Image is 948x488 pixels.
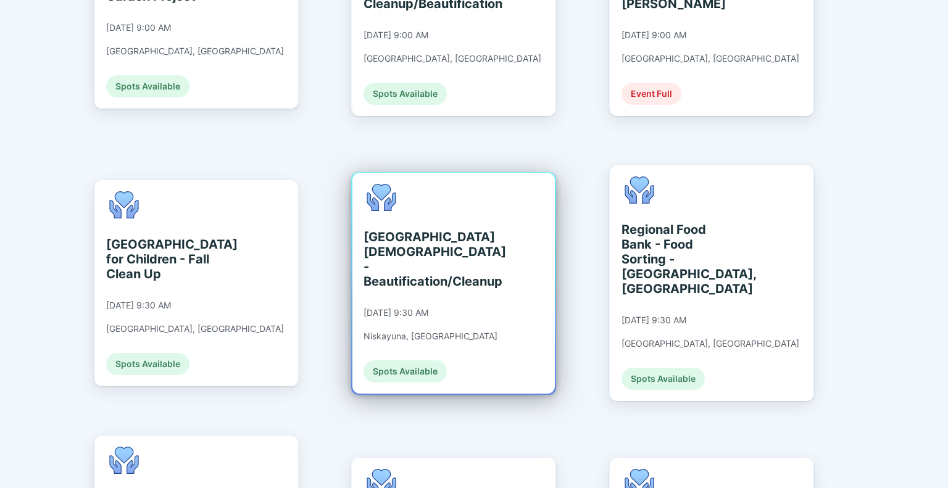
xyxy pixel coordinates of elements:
div: [DATE] 9:00 AM [364,30,428,41]
div: [DATE] 9:30 AM [106,300,171,311]
div: [GEOGRAPHIC_DATA], [GEOGRAPHIC_DATA] [364,53,541,64]
div: [GEOGRAPHIC_DATA], [GEOGRAPHIC_DATA] [106,46,284,57]
div: Niskayuna, [GEOGRAPHIC_DATA] [364,331,497,342]
div: Spots Available [364,83,447,105]
div: [DATE] 9:00 AM [622,30,686,41]
div: Spots Available [364,360,447,383]
div: Regional Food Bank - Food Sorting - [GEOGRAPHIC_DATA], [GEOGRAPHIC_DATA] [622,222,734,296]
div: Event Full [622,83,681,105]
div: [DATE] 9:30 AM [622,315,686,326]
div: [GEOGRAPHIC_DATA] for Children - Fall Clean Up [106,237,219,281]
div: [GEOGRAPHIC_DATA], [GEOGRAPHIC_DATA] [622,53,799,64]
div: [DATE] 9:30 AM [364,307,428,318]
div: [GEOGRAPHIC_DATA][DEMOGRAPHIC_DATA] - Beautification/Cleanup [364,230,476,289]
div: Spots Available [106,75,189,97]
div: Spots Available [106,353,189,375]
div: [GEOGRAPHIC_DATA], [GEOGRAPHIC_DATA] [622,338,799,349]
div: [DATE] 9:00 AM [106,22,171,33]
div: Spots Available [622,368,705,390]
div: [GEOGRAPHIC_DATA], [GEOGRAPHIC_DATA] [106,323,284,334]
